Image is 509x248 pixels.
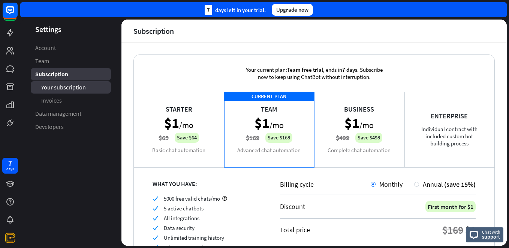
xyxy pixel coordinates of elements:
[164,215,199,222] span: All integrations
[164,205,204,212] span: 5 active chatbots
[342,66,357,73] span: 7 days
[153,235,158,240] i: check
[379,180,403,189] span: Monthly
[287,66,323,73] span: Team free trial
[2,158,18,174] a: 7 days
[153,196,158,201] i: check
[133,27,174,35] div: Subscription
[153,225,158,231] i: check
[41,83,86,91] span: Your subscription
[41,97,62,104] span: Invoices
[153,206,158,211] i: check
[482,228,500,236] span: Chat with
[6,3,28,26] button: Open LiveChat chat widget
[31,55,111,67] a: Team
[20,24,121,34] header: Settings
[425,201,476,212] div: First month for $1
[31,42,111,54] a: Account
[35,57,49,65] span: Team
[234,55,395,92] div: Your current plan: , ends in . Subscribe now to keep using ChatBot without interruption.
[164,224,195,231] span: Data security
[164,195,220,202] span: 5000 free valid chats/mo
[31,107,111,120] a: Data management
[465,223,476,237] div: $1
[444,180,476,189] span: (save 15%)
[280,225,310,234] div: Total price
[482,233,500,240] span: support
[272,4,313,16] div: Upgrade now
[280,202,305,211] div: Discount
[205,5,266,15] div: days left in your trial.
[35,44,56,52] span: Account
[153,215,158,221] i: check
[164,234,224,241] span: Unlimited training history
[153,180,261,188] div: WHAT YOU HAVE:
[6,166,14,172] div: days
[423,180,443,189] span: Annual
[31,81,111,94] a: Your subscription
[31,121,111,133] a: Developers
[35,123,64,131] span: Developers
[8,160,12,166] div: 7
[35,70,68,78] span: Subscription
[35,110,81,118] span: Data management
[442,223,463,237] div: $169
[205,5,212,15] div: 7
[31,94,111,107] a: Invoices
[280,180,371,189] div: Billing cycle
